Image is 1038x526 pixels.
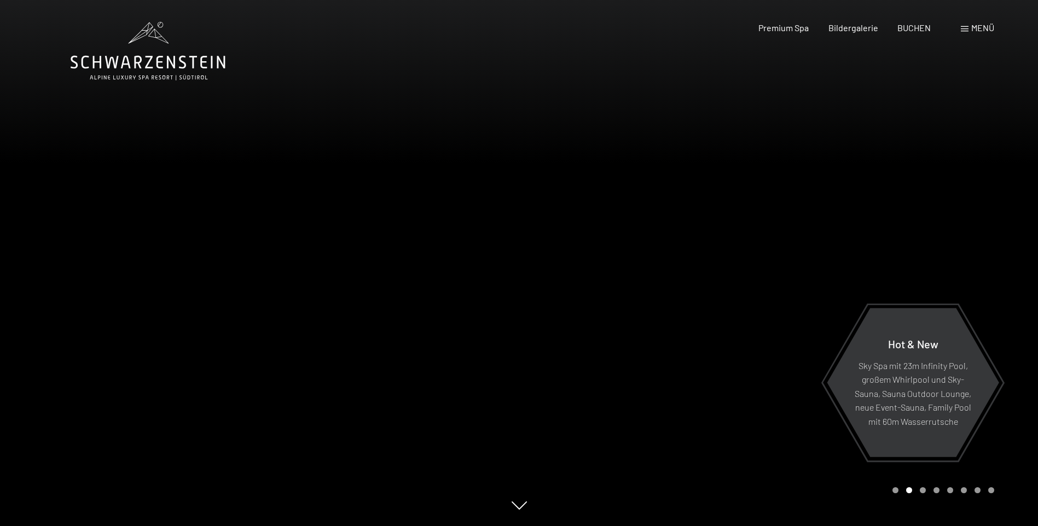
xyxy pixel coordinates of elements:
a: Premium Spa [758,22,809,33]
span: Hot & New [888,337,938,350]
div: Carousel Page 5 [947,487,953,493]
div: Carousel Pagination [889,487,994,493]
a: BUCHEN [897,22,931,33]
div: Carousel Page 3 [920,487,926,493]
a: Hot & New Sky Spa mit 23m Infinity Pool, großem Whirlpool und Sky-Sauna, Sauna Outdoor Lounge, ne... [826,307,1000,458]
p: Sky Spa mit 23m Infinity Pool, großem Whirlpool und Sky-Sauna, Sauna Outdoor Lounge, neue Event-S... [854,358,972,428]
span: Menü [971,22,994,33]
div: Carousel Page 1 [892,487,898,493]
div: Carousel Page 2 (Current Slide) [906,487,912,493]
div: Carousel Page 8 [988,487,994,493]
div: Carousel Page 7 [975,487,981,493]
a: Bildergalerie [828,22,878,33]
div: Carousel Page 6 [961,487,967,493]
div: Carousel Page 4 [933,487,940,493]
